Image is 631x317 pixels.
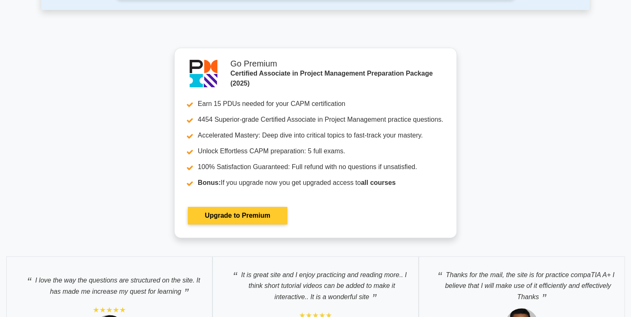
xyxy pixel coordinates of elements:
[15,270,204,297] p: I love the way the questions are structured on the site. It has made me increase my quest for lea...
[188,207,287,224] a: Upgrade to Premium
[427,265,616,302] p: Thanks for the mail, the site is for practice compaTIA A+ I believe that I will make use of it ef...
[221,265,410,302] p: It is great site and I enjoy practicing and reading more.. I think short tutorial videos can be a...
[93,305,126,315] div: ★★★★★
